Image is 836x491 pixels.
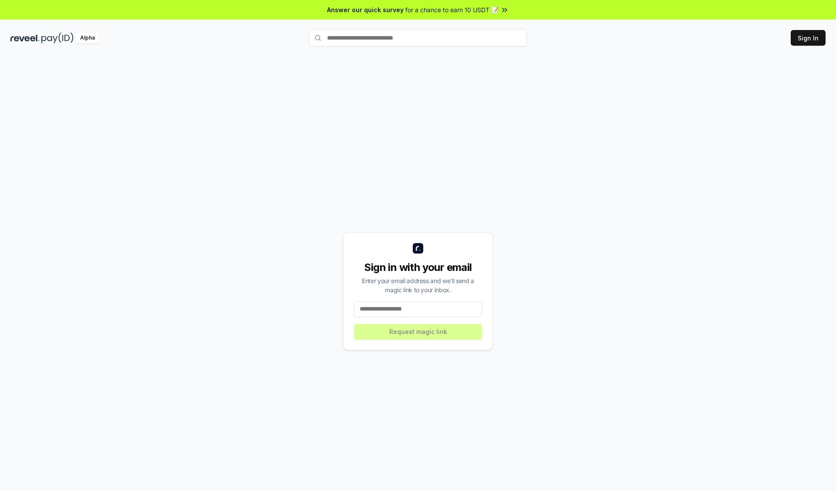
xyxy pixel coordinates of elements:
div: Enter your email address and we’ll send a magic link to your inbox. [354,276,482,294]
button: Sign In [791,30,826,46]
img: reveel_dark [10,33,40,43]
img: pay_id [41,33,74,43]
div: Alpha [75,33,100,43]
img: logo_small [413,243,423,254]
span: for a chance to earn 10 USDT 📝 [405,5,499,14]
div: Sign in with your email [354,261,482,274]
span: Answer our quick survey [327,5,404,14]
